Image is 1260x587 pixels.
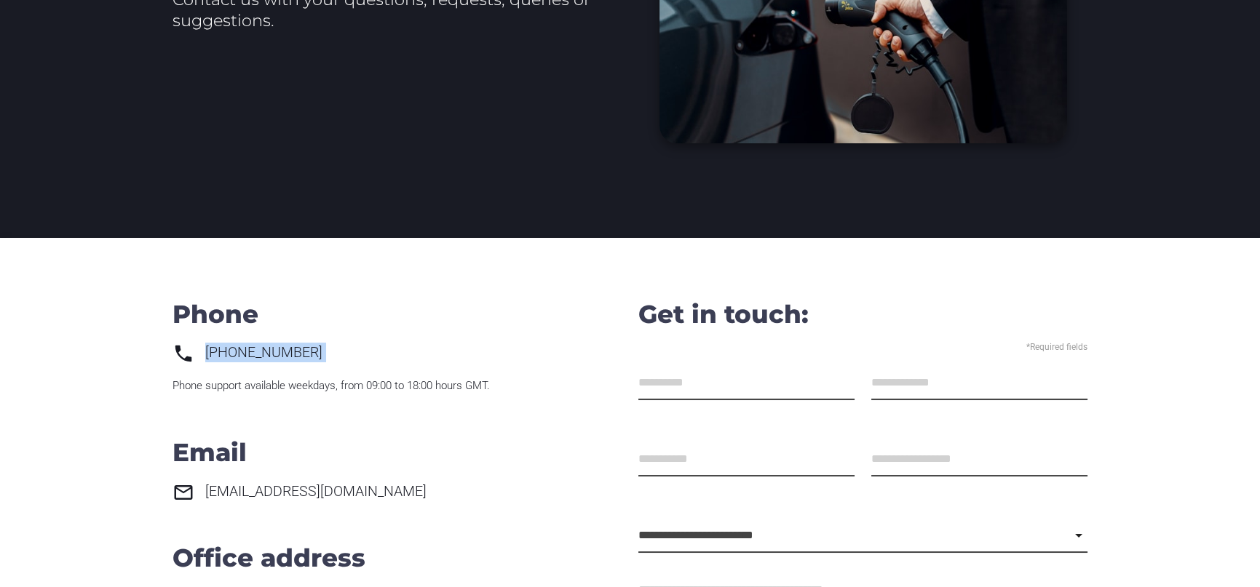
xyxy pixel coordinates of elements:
h4: Phone [173,301,622,329]
h4: Email [173,439,622,467]
p: Phone support available weekdays, from 09:00 to 18:00 hours GMT. [173,376,622,396]
p: [PHONE_NUMBER] [173,343,622,362]
h4: Office address [173,545,622,572]
label: *Required fields [1026,342,1087,352]
h4: Get in touch: [638,301,1088,329]
p: [EMAIL_ADDRESS][DOMAIN_NAME] [173,482,622,501]
i: mail_outline [173,482,194,503]
i: phone [173,343,194,364]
